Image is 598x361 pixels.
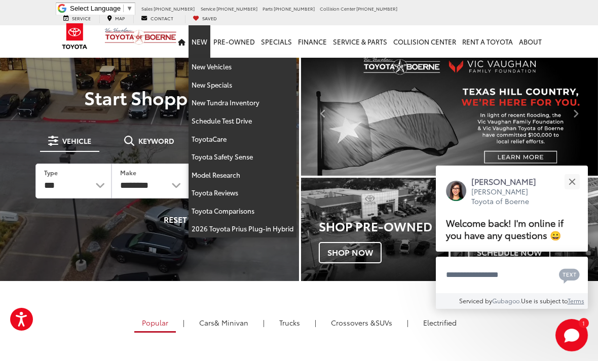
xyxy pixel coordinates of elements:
a: Contact [133,15,181,23]
a: Toyota Comparisons [189,202,296,220]
li: | [180,317,187,328]
a: ToyotaCare [189,130,296,148]
span: Saved [202,15,217,21]
a: Toyota Reviews [189,184,296,202]
a: New Vehicles [189,58,296,76]
label: Type [44,168,58,177]
a: New Tundra Inventory [189,94,296,112]
a: Service & Parts: Opens in a new tab [330,25,390,58]
a: Model Research [189,166,296,184]
span: Crossovers & [331,317,376,328]
span: Map [115,15,125,21]
a: Map [99,15,132,23]
span: 1 [582,320,585,325]
button: Chat with SMS [556,263,583,286]
p: Start Shopping [21,87,278,107]
a: Pre-Owned [210,25,258,58]
a: Home [175,25,189,58]
a: Terms [568,296,584,305]
a: 2026 Toyota Prius Plug-in Hybrid [189,220,296,237]
a: Select Language​ [70,5,133,12]
a: Cars [192,314,256,331]
li: | [312,317,319,328]
a: Specials [258,25,295,58]
div: Toyota [301,178,448,281]
span: Collision Center [320,5,355,12]
span: [PHONE_NUMBER] [274,5,315,12]
span: ​ [123,5,124,12]
span: Service [72,15,91,21]
span: Service [201,5,215,12]
span: [PHONE_NUMBER] [216,5,257,12]
a: New [189,25,210,58]
img: Toyota [56,20,94,53]
span: Use is subject to [521,296,568,305]
a: My Saved Vehicles [185,15,225,23]
button: Click to view next picture. [553,71,598,155]
a: Shop Pre-Owned Shop Now [301,178,448,281]
a: About [516,25,545,58]
span: ▼ [126,5,133,12]
span: Select Language [70,5,121,12]
a: Toyota Safety Sense [189,148,296,166]
svg: Text [559,267,580,284]
a: New Specials [189,76,296,94]
p: [PERSON_NAME] [471,176,546,187]
a: Service [56,15,98,23]
span: Sales [141,5,153,12]
span: Serviced by [459,296,492,305]
span: Keyword [138,137,174,144]
li: | [260,317,267,328]
span: Parts [263,5,273,12]
a: Rent a Toyota [459,25,516,58]
a: Gubagoo. [492,296,521,305]
p: [PERSON_NAME] Toyota of Boerne [471,187,546,207]
span: Contact [151,15,173,21]
button: Toggle Chat Window [555,319,588,351]
li: | [404,317,411,328]
a: Finance [295,25,330,58]
span: Welcome back! I'm online if you have any questions 😀 [446,216,564,242]
svg: Start Chat [555,319,588,351]
a: Schedule Test Drive [189,112,296,130]
h3: Shop Pre-Owned [319,219,448,232]
span: [PHONE_NUMBER] [356,5,397,12]
span: Shop Now [319,242,382,263]
span: [PHONE_NUMBER] [154,5,195,12]
img: Disaster Relief in Texas [301,51,598,176]
section: Carousel section with vehicle pictures - may contain disclaimers. [301,51,598,176]
a: Trucks [272,314,308,331]
button: Click to view previous picture. [301,71,346,155]
img: Vic Vaughan Toyota of Boerne [104,27,177,45]
label: Make [120,168,136,177]
a: Electrified [416,314,464,331]
div: carousel slide number 2 of 2 [301,51,598,176]
div: Close[PERSON_NAME][PERSON_NAME] Toyota of BoerneWelcome back! I'm online if you have any question... [436,166,588,309]
a: Collision Center [390,25,459,58]
button: Close [561,171,583,192]
textarea: Type your message [436,257,588,293]
a: SUVs [323,314,400,331]
span: Vehicle [62,137,91,144]
button: Reset [155,209,196,230]
span: & Minivan [214,317,248,328]
a: Popular [134,314,176,333]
